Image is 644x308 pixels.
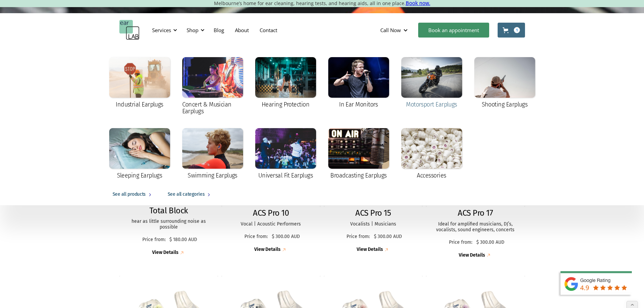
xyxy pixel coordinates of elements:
div: View Details [459,253,485,258]
h2: ACS Pro 10 [253,208,289,218]
div: Accessories [417,172,446,179]
a: Open cart containing 1 items [498,23,525,38]
div: In Ear Monitors [339,101,378,108]
div: Concert & Musician Earplugs [182,101,243,115]
div: Sleeping Earplugs [117,172,162,179]
p: Price from: [447,240,475,245]
div: See all products [113,190,146,198]
a: Sleeping Earplugs [106,125,173,184]
p: hear as little surrounding noise as possible [126,219,212,230]
div: 1 [514,27,520,33]
div: Hearing Protection [262,101,309,108]
a: Shooting Earplugs [471,54,539,113]
a: Concert & Musician Earplugs [179,54,246,119]
a: Broadcasting Earplugs [325,125,392,184]
p: $ 300.00 AUD [476,240,504,245]
a: Contact [254,20,283,40]
div: View Details [254,247,281,253]
div: Swimming Earplugs [188,172,237,179]
p: Vocalists | Musicians [331,221,416,227]
div: Services [148,20,179,40]
a: Accessories [398,125,466,184]
h2: ACS Pro 15 [355,208,391,218]
div: Industrial Earplugs [116,101,163,108]
div: Broadcasting Earplugs [330,172,387,179]
p: Ideal for amplified musicians, DJ’s, vocalists, sound engineers, concerts [433,221,518,233]
a: Industrial Earplugs [106,54,173,113]
a: See all products [106,184,161,205]
p: $ 300.00 AUD [374,234,402,240]
div: Call Now [375,20,415,40]
p: Price from: [140,237,168,243]
div: View Details [357,247,383,253]
a: Hearing Protection [252,54,319,113]
a: About [230,20,254,40]
div: Call Now [380,27,401,33]
a: Swimming Earplugs [179,125,246,184]
div: Motorsport Earplugs [406,101,457,108]
a: home [119,20,140,40]
p: $ 300.00 AUD [272,234,300,240]
p: Price from: [344,234,372,240]
p: Price from: [242,234,270,240]
h2: ACS Pro 17 [458,208,493,218]
a: See all categories [161,184,220,205]
div: See all categories [168,190,205,198]
a: Blog [208,20,230,40]
div: Shop [187,27,198,33]
h2: Total Block [149,206,188,216]
a: Motorsport Earplugs [398,54,466,113]
a: Universal Fit Earplugs [252,125,319,184]
div: Services [152,27,171,33]
div: Universal Fit Earplugs [258,172,313,179]
div: View Details [152,250,178,256]
div: Shop [183,20,207,40]
a: In Ear Monitors [325,54,392,113]
div: Shooting Earplugs [482,101,528,108]
p: $ 180.00 AUD [169,237,197,243]
a: Book an appointment [418,23,489,38]
p: Vocal | Acoustic Performers [228,221,314,227]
